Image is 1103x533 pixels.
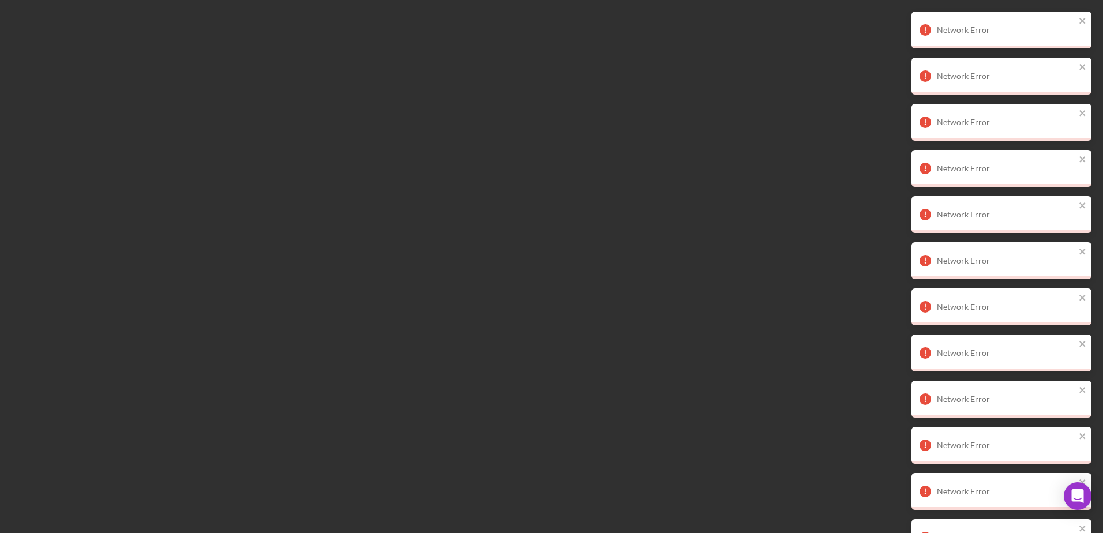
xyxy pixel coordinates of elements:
button: close [1079,16,1087,27]
div: Network Error [937,441,1075,450]
div: Network Error [937,302,1075,311]
button: close [1079,62,1087,73]
button: close [1079,478,1087,489]
div: Network Error [937,256,1075,265]
div: Open Intercom Messenger [1064,482,1091,510]
div: Network Error [937,395,1075,404]
button: close [1079,431,1087,442]
div: Network Error [937,72,1075,81]
div: Network Error [937,348,1075,358]
button: close [1079,155,1087,166]
div: Network Error [937,25,1075,35]
div: Network Error [937,118,1075,127]
div: Network Error [937,210,1075,219]
div: Network Error [937,487,1075,496]
button: close [1079,293,1087,304]
button: close [1079,201,1087,212]
div: Network Error [937,164,1075,173]
button: close [1079,108,1087,119]
button: close [1079,339,1087,350]
button: close [1079,385,1087,396]
button: close [1079,247,1087,258]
